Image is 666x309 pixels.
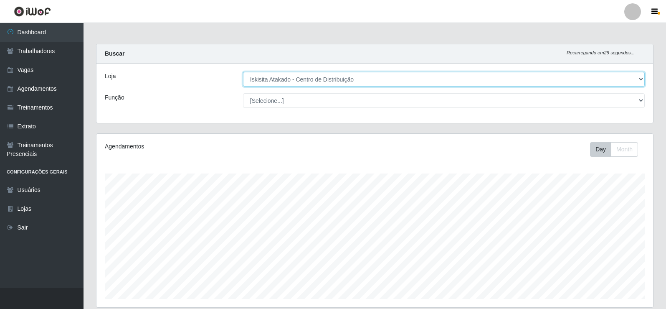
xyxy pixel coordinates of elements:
i: Recarregando em 29 segundos... [567,50,635,55]
div: Toolbar with button groups [590,142,645,157]
label: Função [105,93,124,102]
div: Agendamentos [105,142,322,151]
button: Month [611,142,638,157]
div: First group [590,142,638,157]
img: CoreUI Logo [14,6,51,17]
button: Day [590,142,611,157]
label: Loja [105,72,116,81]
strong: Buscar [105,50,124,57]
